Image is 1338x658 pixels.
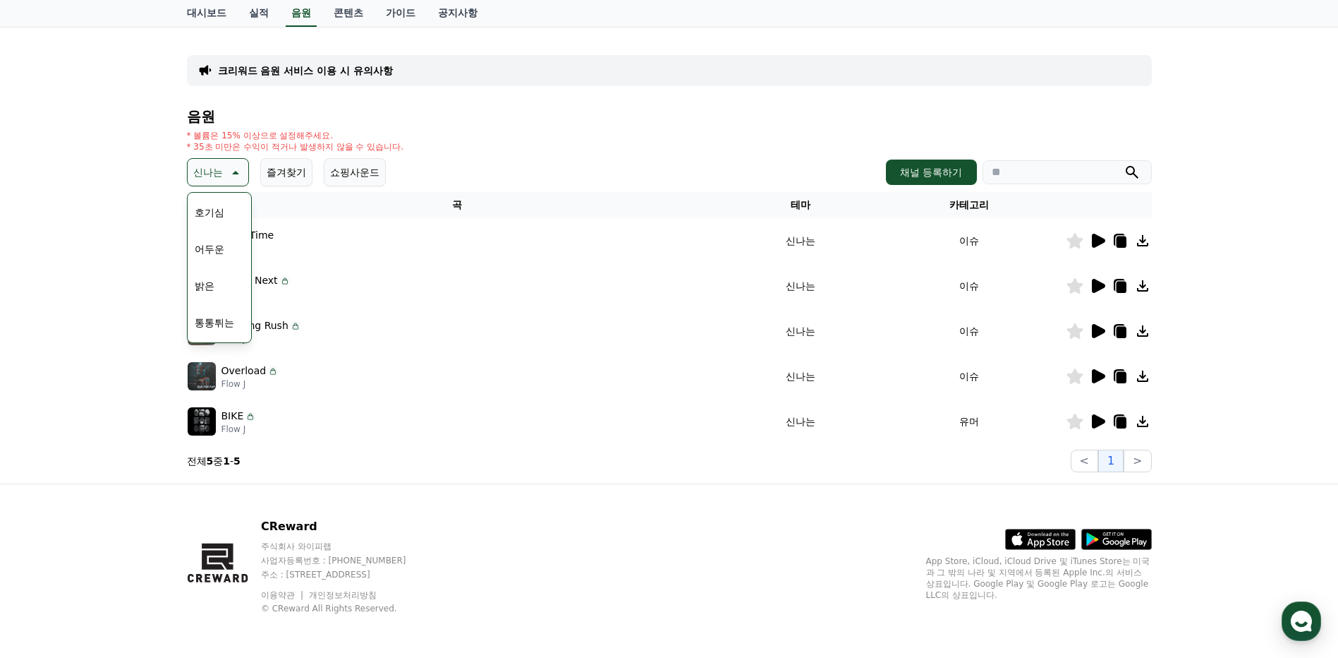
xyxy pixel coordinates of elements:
td: 이슈 [873,263,1065,309]
td: 신나는 [727,354,873,399]
td: 유머 [873,399,1065,444]
strong: 5 [233,455,241,467]
p: 신나는 [193,162,223,182]
button: < [1071,450,1098,472]
strong: 5 [207,455,214,467]
button: 신나는 [187,158,249,186]
span: 설정 [218,469,235,480]
p: Flow J [221,333,301,345]
td: 신나는 [727,263,873,309]
p: * 볼륨은 15% 이상으로 설정해주세요. [187,130,404,141]
td: 이슈 [873,354,1065,399]
a: 개인정보처리방침 [309,590,377,600]
p: Morning Rush [221,318,288,333]
p: 주식회사 와이피랩 [261,541,433,552]
td: 이슈 [873,218,1065,263]
th: 곡 [187,192,728,218]
p: © CReward All Rights Reserved. [261,603,433,614]
p: Overload [221,364,267,378]
a: 설정 [182,448,271,483]
p: 전체 중 - [187,454,241,468]
button: 밝은 [189,270,220,301]
a: 홈 [4,448,93,483]
p: CReward [261,518,433,535]
a: 대화 [93,448,182,483]
button: 채널 등록하기 [886,160,976,185]
a: 크리워드 음원 서비스 이용 시 유의사항 [218,64,393,78]
td: 이슈 [873,309,1065,354]
td: 신나는 [727,399,873,444]
button: 즐겨찾기 [260,158,312,186]
a: 이용약관 [261,590,305,600]
p: 사업자등록번호 : [PHONE_NUMBER] [261,555,433,566]
span: 대화 [129,469,146,481]
img: music [188,362,216,390]
p: Flow J [221,424,257,435]
p: Flow J [221,378,279,390]
p: Who’s Next [221,273,278,288]
th: 테마 [727,192,873,218]
p: App Store, iCloud, iCloud Drive 및 iTunes Store는 미국과 그 밖의 나라 및 지역에서 등록된 Apple Inc.의 서비스 상표입니다. Goo... [926,556,1152,601]
h4: 음원 [187,109,1152,124]
img: music [188,407,216,436]
strong: 1 [223,455,230,467]
button: 호기심 [189,197,230,228]
p: Flow J [221,288,291,299]
td: 신나는 [727,218,873,263]
button: > [1124,450,1151,472]
span: 홈 [44,469,53,480]
button: 통통튀는 [189,307,240,338]
p: 주소 : [STREET_ADDRESS] [261,569,433,580]
button: 쇼핑사운드 [324,158,386,186]
p: BIKE [221,409,244,424]
p: * 35초 미만은 수익이 적거나 발생하지 않을 수 있습니다. [187,141,404,152]
button: 1 [1098,450,1124,472]
td: 신나는 [727,309,873,354]
button: 어두운 [189,234,230,265]
th: 카테고리 [873,192,1065,218]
